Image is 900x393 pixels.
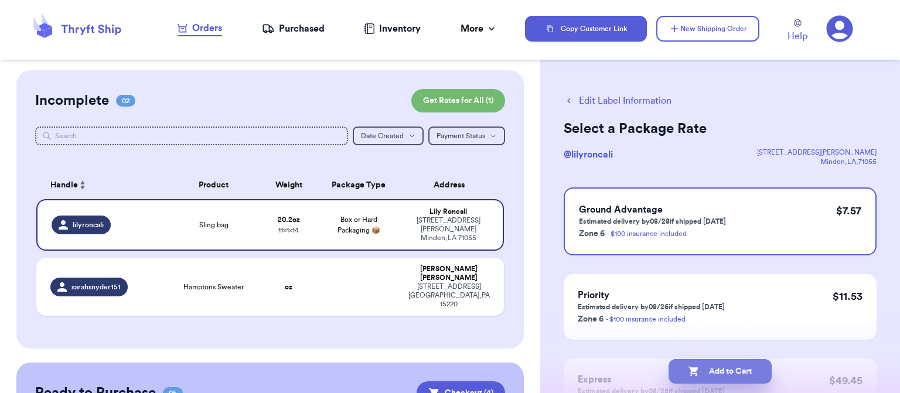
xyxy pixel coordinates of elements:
th: Address [401,171,504,199]
button: New Shipping Order [656,16,759,42]
h2: Select a Package Rate [564,119,877,138]
p: Estimated delivery by 08/26 if shipped [DATE] [578,302,725,312]
span: Zone 6 [578,315,604,323]
span: Box or Hard Packaging 📦 [337,216,380,234]
a: Inventory [364,22,421,36]
button: Sort ascending [78,178,87,192]
div: Orders [178,21,222,35]
th: Weight [261,171,317,199]
span: Help [787,29,807,43]
div: Minden , LA , 71055 [757,157,877,166]
input: Search [35,127,348,145]
a: Help [787,19,807,43]
button: Copy Customer Link [525,16,647,42]
div: [STREET_ADDRESS][PERSON_NAME] [757,148,877,157]
th: Package Type [317,171,401,199]
span: Hamptons Sweater [183,282,244,292]
button: Get Rates for All (1) [411,89,505,112]
button: Edit Label Information [564,94,671,108]
a: Orders [178,21,222,36]
a: - $100 insurance included [606,316,686,323]
strong: 20.2 oz [278,216,300,223]
span: Zone 6 [579,230,605,238]
span: Ground Advantage [579,205,663,214]
span: Date Created [361,132,404,139]
span: sarahsnyder151 [71,282,121,292]
div: [PERSON_NAME] [PERSON_NAME] [408,265,490,282]
p: $ 11.53 [833,288,862,305]
span: 02 [116,95,135,107]
th: Product [167,171,261,199]
p: $ 7.57 [836,203,861,219]
span: Payment Status [437,132,485,139]
button: Add to Cart [669,359,772,384]
span: 11 x 1 x 14 [278,227,299,234]
button: Payment Status [428,127,505,145]
span: lilyroncali [73,220,104,230]
span: Priority [578,291,609,300]
span: Sling bag [199,220,229,230]
strong: oz [285,283,292,291]
p: Estimated delivery by 08/28 if shipped [DATE] [579,217,726,226]
button: Date Created [353,127,424,145]
h2: Incomplete [35,91,109,110]
div: More [461,22,497,36]
a: Purchased [262,22,325,36]
span: @ lilyroncali [564,150,613,159]
a: - $100 insurance included [607,230,687,237]
div: [STREET_ADDRESS] [GEOGRAPHIC_DATA] , PA 15220 [408,282,490,309]
div: [STREET_ADDRESS][PERSON_NAME] Minden , LA 71055 [408,216,489,242]
span: Handle [50,179,78,192]
div: Lily Roncali [408,207,489,216]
